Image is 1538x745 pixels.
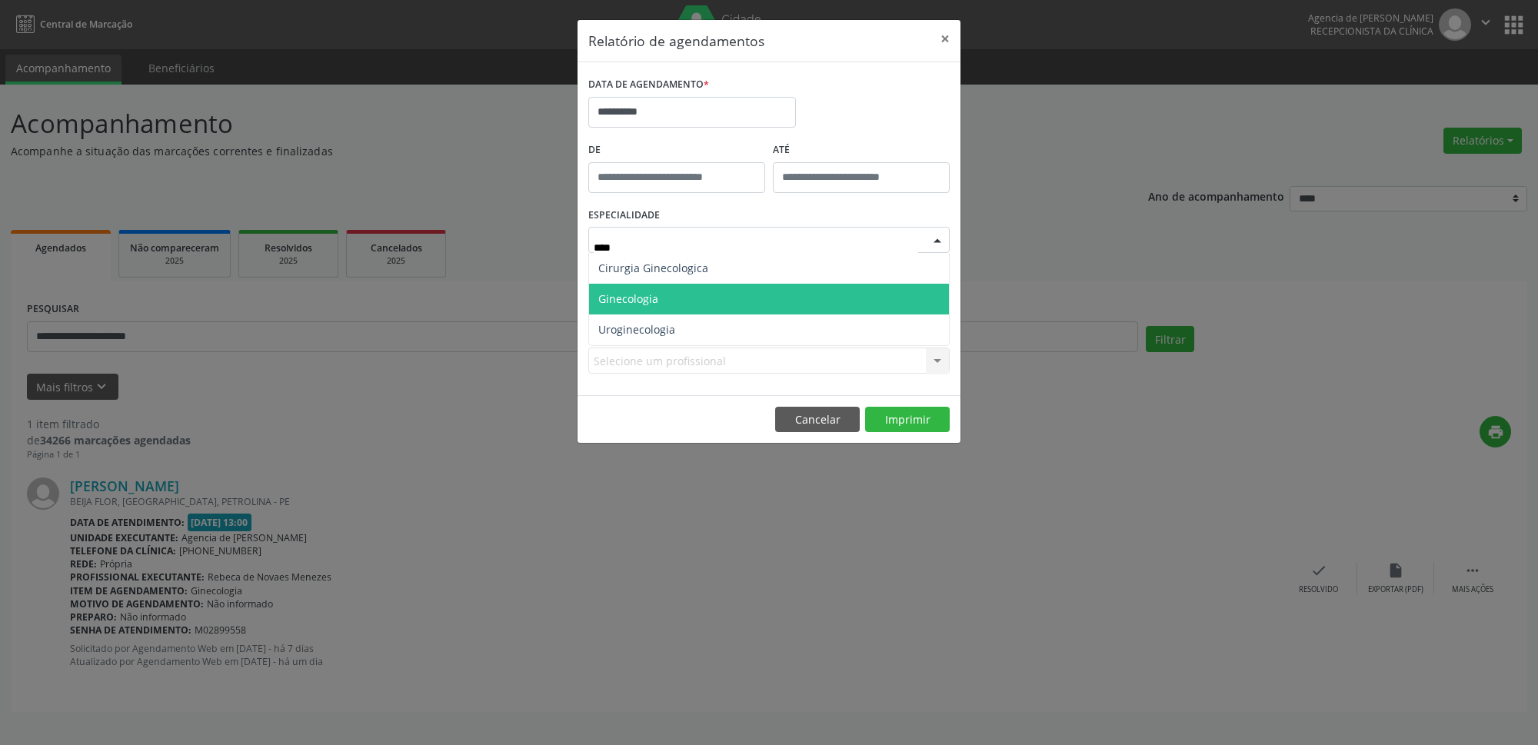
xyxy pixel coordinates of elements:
button: Imprimir [865,407,950,433]
label: DATA DE AGENDAMENTO [588,73,709,97]
span: Cirurgia Ginecologica [598,261,708,275]
span: Uroginecologia [598,322,675,337]
span: Ginecologia [598,291,658,306]
button: Close [930,20,960,58]
label: ESPECIALIDADE [588,204,660,228]
h5: Relatório de agendamentos [588,31,764,51]
button: Cancelar [775,407,860,433]
label: De [588,138,765,162]
label: ATÉ [773,138,950,162]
